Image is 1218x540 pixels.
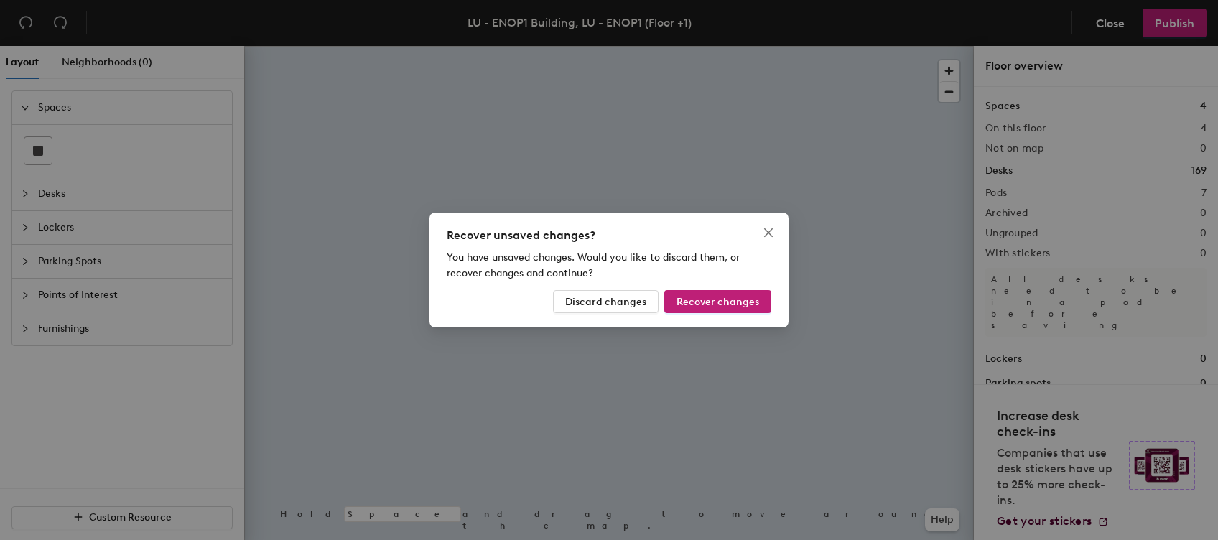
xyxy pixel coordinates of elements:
[757,221,780,244] button: Close
[677,296,759,308] span: Recover changes
[763,227,774,238] span: close
[447,227,771,244] div: Recover unsaved changes?
[447,251,740,279] span: You have unsaved changes. Would you like to discard them, or recover changes and continue?
[664,290,771,313] button: Recover changes
[757,227,780,238] span: Close
[565,296,646,308] span: Discard changes
[553,290,659,313] button: Discard changes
